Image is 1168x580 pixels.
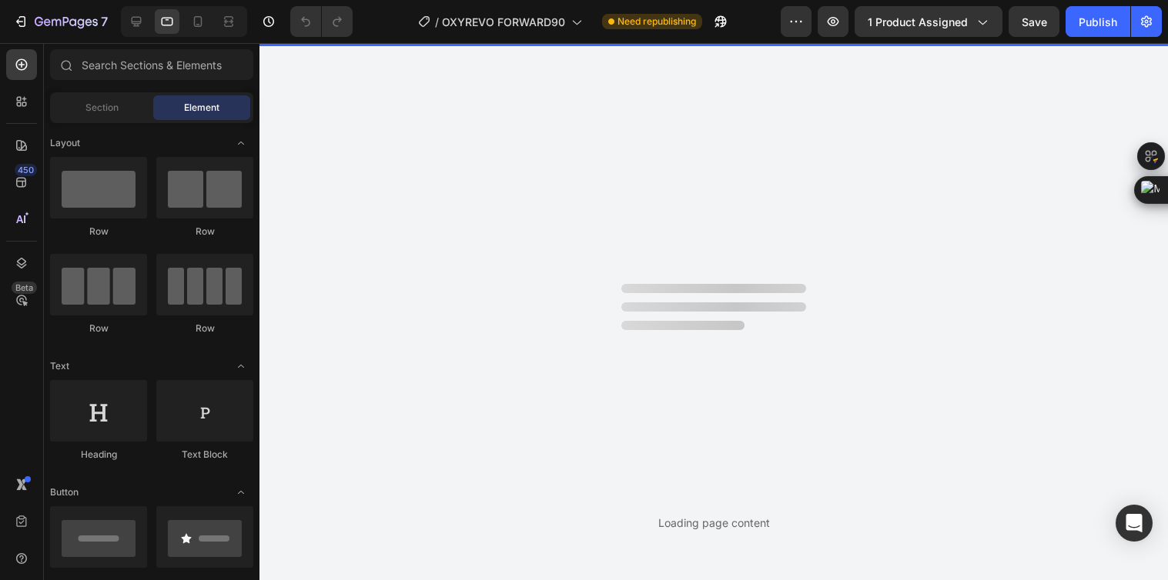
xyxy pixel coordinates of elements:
input: Search Sections & Elements [50,49,253,80]
span: OXYREVO FORWARD90 [442,14,565,30]
div: Open Intercom Messenger [1116,505,1153,542]
div: Loading page content [658,515,770,531]
div: Beta [12,282,37,294]
button: 1 product assigned [855,6,1002,37]
span: / [435,14,439,30]
div: Row [50,225,147,238]
span: Save [1022,15,1047,28]
p: 7 [101,12,108,31]
span: Toggle open [229,354,253,378]
span: Section [85,101,119,115]
div: Heading [50,448,147,462]
button: Save [1009,6,1059,37]
div: 450 [15,164,37,176]
div: Undo/Redo [290,6,353,37]
div: Row [50,322,147,335]
div: Row [156,225,253,238]
span: Need republishing [617,15,696,28]
div: Text Block [156,448,253,462]
span: Text [50,359,69,373]
span: Toggle open [229,131,253,155]
button: Publish [1066,6,1130,37]
span: Layout [50,136,80,150]
span: 1 product assigned [868,14,968,30]
div: Row [156,322,253,335]
span: Button [50,485,79,499]
span: Toggle open [229,480,253,505]
div: Publish [1079,14,1117,30]
span: Element [184,101,219,115]
button: 7 [6,6,115,37]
